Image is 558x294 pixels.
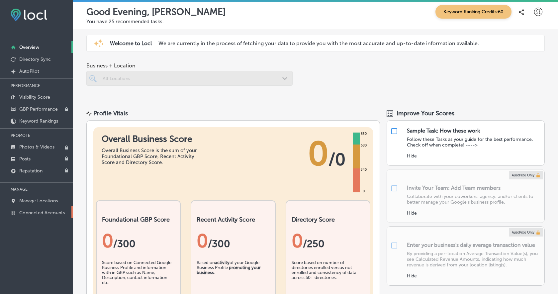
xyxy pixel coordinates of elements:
div: Based on of your Google Business Profile . [197,260,269,293]
button: Hide [407,153,417,159]
p: Reputation [19,168,43,174]
h2: Directory Score [292,216,364,223]
p: Overview [19,45,39,50]
p: Photos & Videos [19,144,54,150]
div: 340 [359,167,368,172]
div: 0 [292,230,364,252]
h1: Overall Business Score [102,134,201,144]
p: Visibility Score [19,94,50,100]
p: Connected Accounts [19,210,65,216]
div: 850 [359,131,368,137]
span: Welcome to Locl [110,40,152,47]
span: Business + Location [86,62,293,69]
b: promoting your business [197,265,261,275]
p: You have 25 recommended tasks. [86,19,545,25]
p: Directory Sync [19,56,51,62]
div: Sample Task: How these work [407,128,480,134]
span: Keyword Ranking Credits: 60 [435,5,511,19]
div: Profile Vitals [93,110,128,117]
p: We are currently in the process of fetching your data to provide you with the most accurate and u... [158,40,479,47]
img: fda3e92497d09a02dc62c9cd864e3231.png [11,9,47,21]
div: 680 [359,143,368,148]
p: GBP Performance [19,106,58,112]
div: 0 [102,230,175,252]
h2: Foundational GBP Score [102,216,175,223]
p: Posts [19,156,31,162]
p: Manage Locations [19,198,58,204]
button: Hide [407,210,417,216]
div: Overall Business Score is the sum of your Foundational GBP Score, Recent Activity Score and Direc... [102,147,201,165]
p: Good Evening, [PERSON_NAME] [86,6,226,17]
p: Follow these Tasks as your guide for the best performance. Check off when complete! ----> [407,137,541,148]
p: AutoPilot [19,68,39,74]
span: / 0 [328,149,345,169]
button: Hide [407,273,417,279]
div: Score based on Connected Google Business Profile and information with in GBP such as Name, Descri... [102,260,175,293]
span: /250 [303,238,325,250]
div: 0 [361,189,366,194]
div: Score based on number of directories enrolled versus not enrolled and consistency of data across ... [292,260,364,293]
span: / 300 [113,238,136,250]
h2: Recent Activity Score [197,216,269,223]
div: 0 [197,230,269,252]
p: Keyword Rankings [19,118,58,124]
b: activity [215,260,230,265]
span: 0 [308,134,328,174]
span: /300 [208,238,230,250]
span: Improve Your Scores [397,110,454,117]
